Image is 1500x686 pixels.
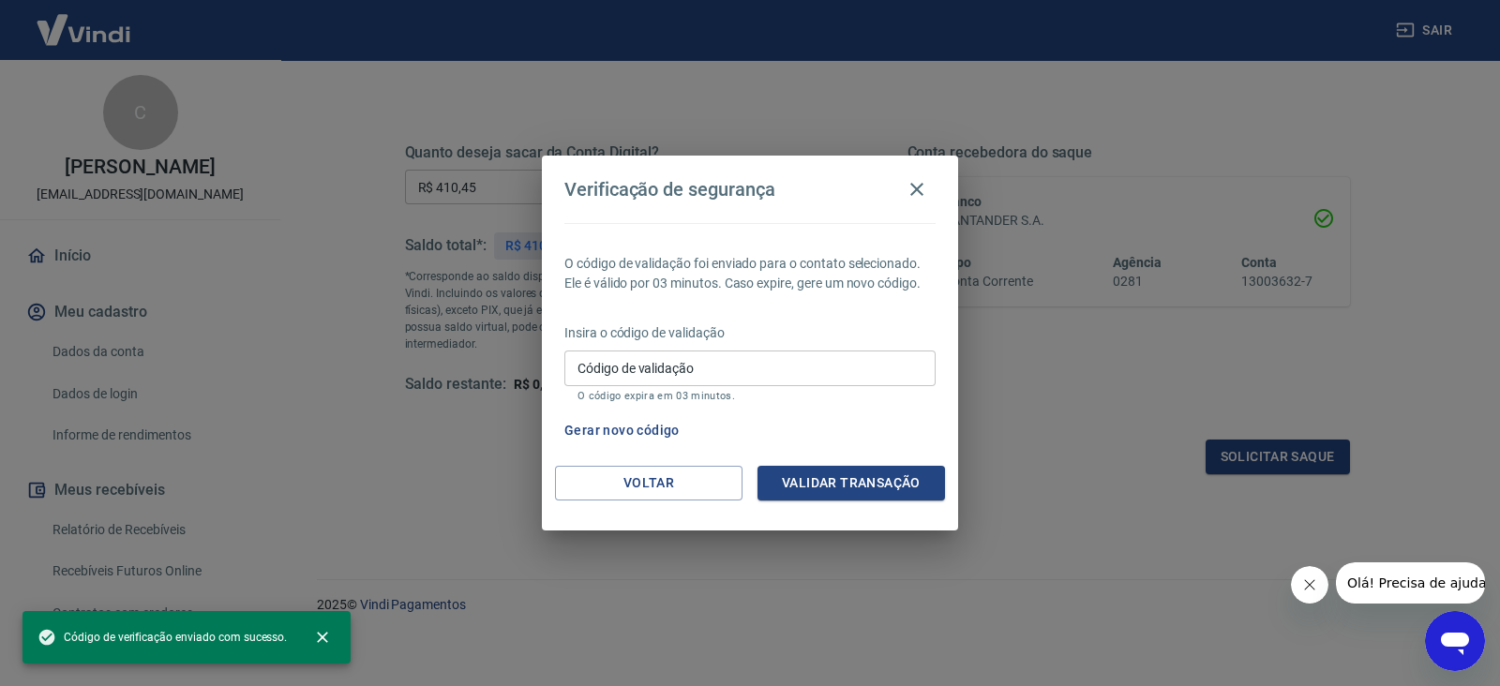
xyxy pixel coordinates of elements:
[557,413,687,448] button: Gerar novo código
[564,254,936,293] p: O código de validação foi enviado para o contato selecionado. Ele é válido por 03 minutos. Caso e...
[555,466,742,500] button: Voltar
[11,13,157,28] span: Olá! Precisa de ajuda?
[564,323,936,343] p: Insira o código de validação
[564,178,775,201] h4: Verificação de segurança
[577,390,922,402] p: O código expira em 03 minutos.
[1336,562,1485,604] iframe: Mensagem da empresa
[37,628,287,647] span: Código de verificação enviado com sucesso.
[1425,611,1485,671] iframe: Botão para abrir a janela de mensagens
[1291,566,1328,604] iframe: Fechar mensagem
[757,466,945,500] button: Validar transação
[302,617,343,658] button: close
